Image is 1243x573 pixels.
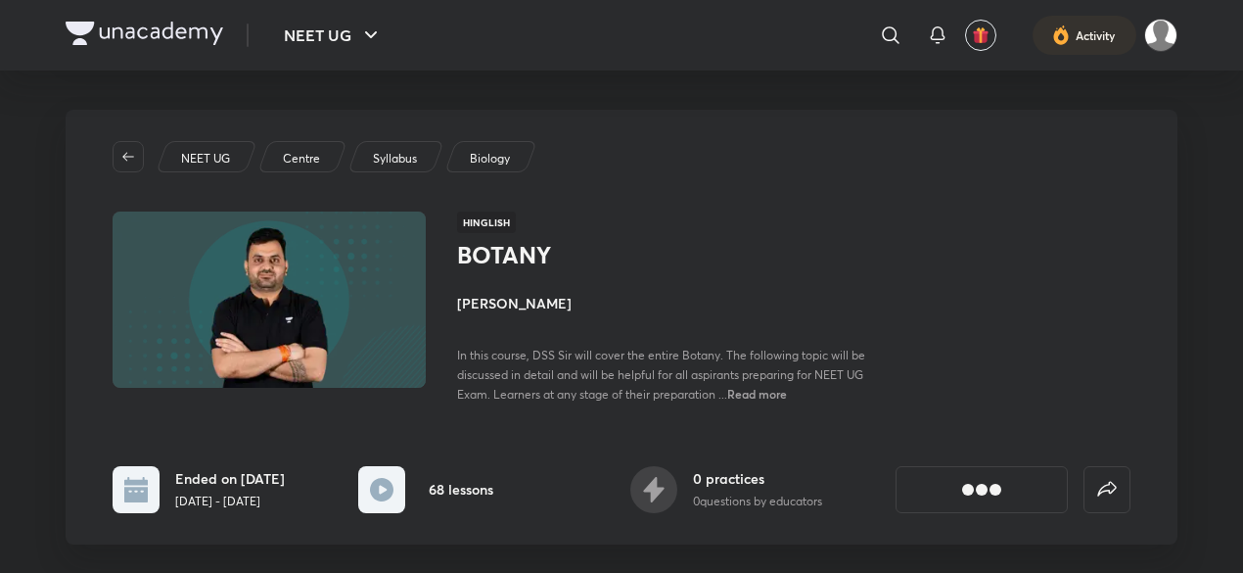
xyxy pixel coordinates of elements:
a: Syllabus [370,150,421,167]
p: Biology [470,150,510,167]
img: Thumbnail [110,210,429,390]
a: NEET UG [178,150,234,167]
img: Aman raj [1144,19,1177,52]
p: Syllabus [373,150,417,167]
button: NEET UG [272,16,394,55]
h6: Ended on [DATE] [175,468,285,489]
img: Company Logo [66,22,223,45]
img: activity [1052,24,1070,47]
h6: 0 practices [693,468,822,489]
span: In this course, DSS Sir will cover the entire Botany. The following topic will be discussed in de... [457,348,865,402]
span: Read more [727,386,787,402]
span: Hinglish [457,212,516,233]
a: Company Logo [66,22,223,50]
p: [DATE] - [DATE] [175,493,285,510]
h6: 68 lessons [429,479,493,500]
h4: [PERSON_NAME] [457,293,896,313]
a: Biology [467,150,514,167]
h1: BOTANY [457,241,777,269]
p: Centre [283,150,320,167]
a: Centre [280,150,324,167]
button: [object Object] [896,466,1068,513]
img: avatar [972,26,990,44]
p: 0 questions by educators [693,493,822,510]
p: NEET UG [181,150,230,167]
button: false [1083,466,1130,513]
button: avatar [965,20,996,51]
